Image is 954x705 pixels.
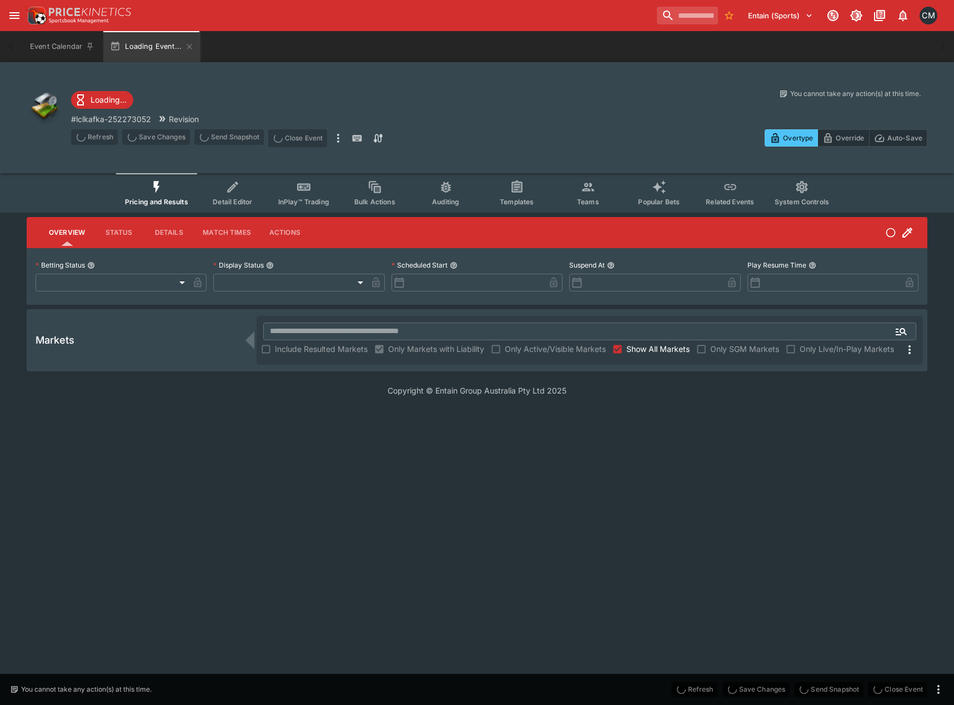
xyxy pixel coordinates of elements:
button: Connected to PK [823,6,843,26]
img: PriceKinetics [49,8,131,16]
button: more [932,683,945,696]
span: Include Resulted Markets [275,343,368,355]
span: System Controls [775,198,829,206]
button: Toggle light/dark mode [846,6,866,26]
div: Event type filters [116,173,838,213]
span: Only Active/Visible Markets [505,343,606,355]
p: Betting Status [36,260,85,270]
button: No Bookmarks [720,7,738,24]
button: Overview [40,219,94,246]
p: Display Status [213,260,264,270]
button: Match Times [194,219,260,246]
button: Details [144,219,194,246]
button: Documentation [870,6,890,26]
div: Cameron Matheson [920,7,937,24]
button: Suspend At [607,261,615,269]
button: Betting Status [87,261,95,269]
div: Start From [765,129,927,147]
span: Detail Editor [213,198,252,206]
button: more [332,129,345,147]
p: Auto-Save [887,132,922,144]
p: Copy To Clipboard [71,113,151,125]
button: Display Status [266,261,274,269]
span: Teams [577,198,599,206]
img: other.png [27,89,62,124]
span: InPlay™ Trading [278,198,329,206]
span: Templates [500,198,534,206]
span: Popular Bets [638,198,680,206]
button: Play Resume Time [809,261,816,269]
img: Sportsbook Management [49,18,109,23]
svg: More [903,343,916,356]
button: Select Tenant [741,7,820,24]
button: Open [891,321,911,341]
p: You cannot take any action(s) at this time. [790,89,921,99]
button: Actions [260,219,310,246]
span: Auditing [432,198,459,206]
p: Revision [169,113,199,125]
button: Overtype [765,129,818,147]
span: Only SGM Markets [710,343,779,355]
img: PriceKinetics Logo [24,4,47,27]
h5: Markets [36,334,74,346]
button: open drawer [4,6,24,26]
p: Override [836,132,864,144]
button: Scheduled Start [450,261,458,269]
span: Only Live/In-Play Markets [800,343,894,355]
button: Notifications [893,6,913,26]
button: Status [94,219,144,246]
p: Loading... [91,94,127,105]
p: Suspend At [569,260,605,270]
p: Overtype [783,132,813,144]
button: Auto-Save [869,129,927,147]
span: Pricing and Results [125,198,188,206]
button: Event Calendar [23,31,101,62]
span: Related Events [706,198,754,206]
p: Scheduled Start [391,260,448,270]
span: Show All Markets [626,343,690,355]
button: Cameron Matheson [916,3,941,28]
input: search [657,7,718,24]
button: Override [817,129,869,147]
span: Only Markets with Liability [388,343,484,355]
p: You cannot take any action(s) at this time. [21,684,152,694]
p: Play Resume Time [747,260,806,270]
span: Bulk Actions [354,198,395,206]
button: Loading Event... [103,31,200,62]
